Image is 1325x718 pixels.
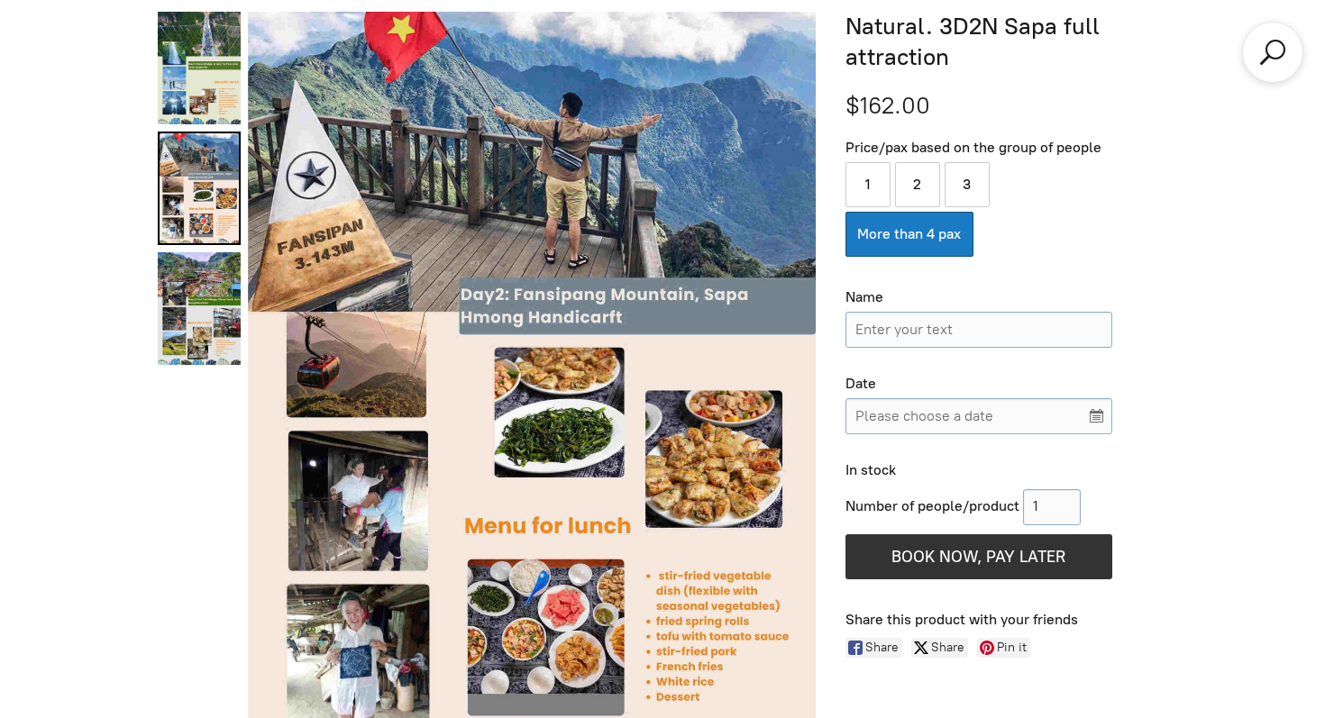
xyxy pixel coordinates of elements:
span: $162.00 [845,91,930,120]
span: BOOK NOW, PAY LATER [891,547,1065,567]
label: 2 [895,162,940,207]
label: 1 [845,162,891,207]
div: Name [845,288,1112,307]
label: 3 [945,162,990,207]
span: Number of people/product [845,497,1019,514]
a: Natural. 3D2N Sapa full attraction 1 [158,132,241,244]
a: Search products [1256,36,1289,68]
div: Price/pax based on the group of people [845,139,1112,158]
a: Natural. 3D2N Sapa full attraction 0 [158,12,241,124]
span: Pin it [997,638,1030,658]
a: Share [911,638,968,658]
a: Share [845,638,902,658]
a: Pin it [977,638,1030,658]
input: Please choose a date [845,398,1112,434]
a: Natural. 3D2N Sapa full attraction 2 [158,252,241,365]
button: BOOK NOW, PAY LATER [845,534,1112,579]
span: Share [931,638,968,658]
div: Date [845,375,1112,394]
span: Share [865,638,902,658]
h1: Natural. 3D2N Sapa full attraction [845,12,1167,73]
input: Name [845,312,1112,348]
input: 1 [1023,489,1081,525]
span: In stock [845,461,896,478]
div: Share this product with your friends [845,611,1167,630]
